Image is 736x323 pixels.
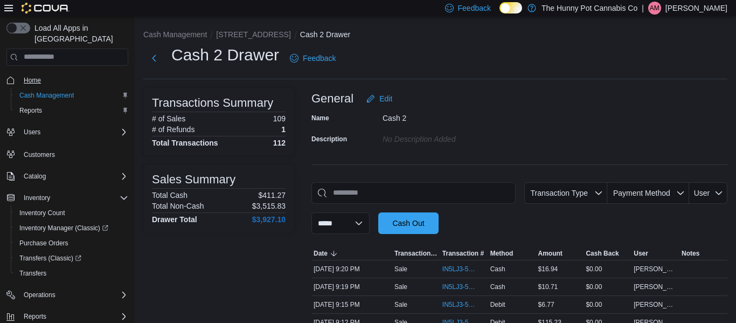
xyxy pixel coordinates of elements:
button: Reports [19,310,51,323]
button: Catalog [19,170,50,183]
div: [DATE] 9:19 PM [311,280,392,293]
h6: Total Cash [152,191,188,200]
a: Transfers (Classic) [11,251,133,266]
span: Home [19,73,128,87]
div: [DATE] 9:20 PM [311,263,392,276]
img: Cova [22,3,70,13]
button: Date [311,247,392,260]
span: Cash Out [392,218,424,229]
span: $10.71 [538,283,558,291]
button: [STREET_ADDRESS] [216,30,290,39]
input: This is a search bar. As you type, the results lower in the page will automatically filter. [311,182,516,204]
span: Inventory Count [15,207,128,219]
span: Cash [490,283,505,291]
p: | [642,2,644,15]
button: Transfers [11,266,133,281]
a: Home [19,74,45,87]
div: Ashley Moase [648,2,661,15]
p: Sale [394,265,407,273]
a: Inventory Manager (Classic) [15,222,113,235]
a: Customers [19,148,59,161]
h1: Cash 2 Drawer [171,44,279,66]
p: $3,515.83 [252,202,286,210]
button: Inventory [19,191,54,204]
nav: An example of EuiBreadcrumbs [143,29,727,42]
span: Users [24,128,40,136]
span: Customers [24,150,55,159]
span: IN5LJ3-5965538 [442,265,475,273]
span: [PERSON_NAME] [634,265,677,273]
span: IN5LJ3-5965477 [442,300,475,309]
span: Cash Back [586,249,619,258]
span: Catalog [24,172,46,181]
h6: # of Refunds [152,125,195,134]
h4: $3,927.10 [252,215,286,224]
span: Transfers [19,269,46,278]
button: Edit [362,88,397,109]
span: Operations [19,288,128,301]
h4: Total Transactions [152,139,218,147]
span: Load All Apps in [GEOGRAPHIC_DATA] [30,23,128,44]
span: Reports [19,310,128,323]
span: Cash Management [15,89,128,102]
span: Home [24,76,41,85]
button: Inventory Count [11,205,133,221]
span: Transfers (Classic) [15,252,128,265]
p: [PERSON_NAME] [665,2,727,15]
a: Transfers [15,267,51,280]
span: Method [490,249,513,258]
span: Reports [24,312,46,321]
span: Transfers (Classic) [19,254,81,263]
p: 109 [273,114,286,123]
span: $16.94 [538,265,558,273]
span: Edit [379,93,392,104]
span: Reports [15,104,128,117]
div: No Description added [383,130,527,143]
p: $411.27 [258,191,286,200]
button: Operations [19,288,60,301]
h3: Transactions Summary [152,97,273,109]
button: Transaction Type [524,182,607,204]
h3: Sales Summary [152,173,235,186]
button: User [689,182,727,204]
p: 1 [281,125,286,134]
span: Payment Method [613,189,670,197]
span: Date [314,249,328,258]
a: Transfers (Classic) [15,252,86,265]
span: [PERSON_NAME] [634,300,677,309]
span: Users [19,126,128,139]
span: Feedback [458,3,491,13]
p: Sale [394,300,407,309]
button: Method [488,247,536,260]
span: Customers [19,147,128,161]
a: Cash Management [15,89,78,102]
a: Inventory Manager (Classic) [11,221,133,236]
button: Cash Management [143,30,207,39]
button: Cash Out [378,212,439,234]
input: Dark Mode [499,2,522,13]
button: User [631,247,679,260]
span: User [634,249,648,258]
span: Cash Management [19,91,74,100]
button: Users [19,126,45,139]
button: Transaction # [440,247,488,260]
p: Sale [394,283,407,291]
button: IN5LJ3-5965538 [442,263,486,276]
span: AM [650,2,659,15]
span: Inventory Count [19,209,65,217]
button: Cash Back [584,247,631,260]
button: Operations [2,287,133,303]
button: Cash Management [11,88,133,103]
span: [PERSON_NAME] [634,283,677,291]
span: Transaction # [442,249,484,258]
span: Transaction Type [394,249,438,258]
span: Transaction Type [530,189,588,197]
label: Description [311,135,347,143]
span: Catalog [19,170,128,183]
a: Feedback [286,47,340,69]
button: Users [2,125,133,140]
span: Debit [490,300,505,309]
button: Inventory [2,190,133,205]
span: Notes [682,249,699,258]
